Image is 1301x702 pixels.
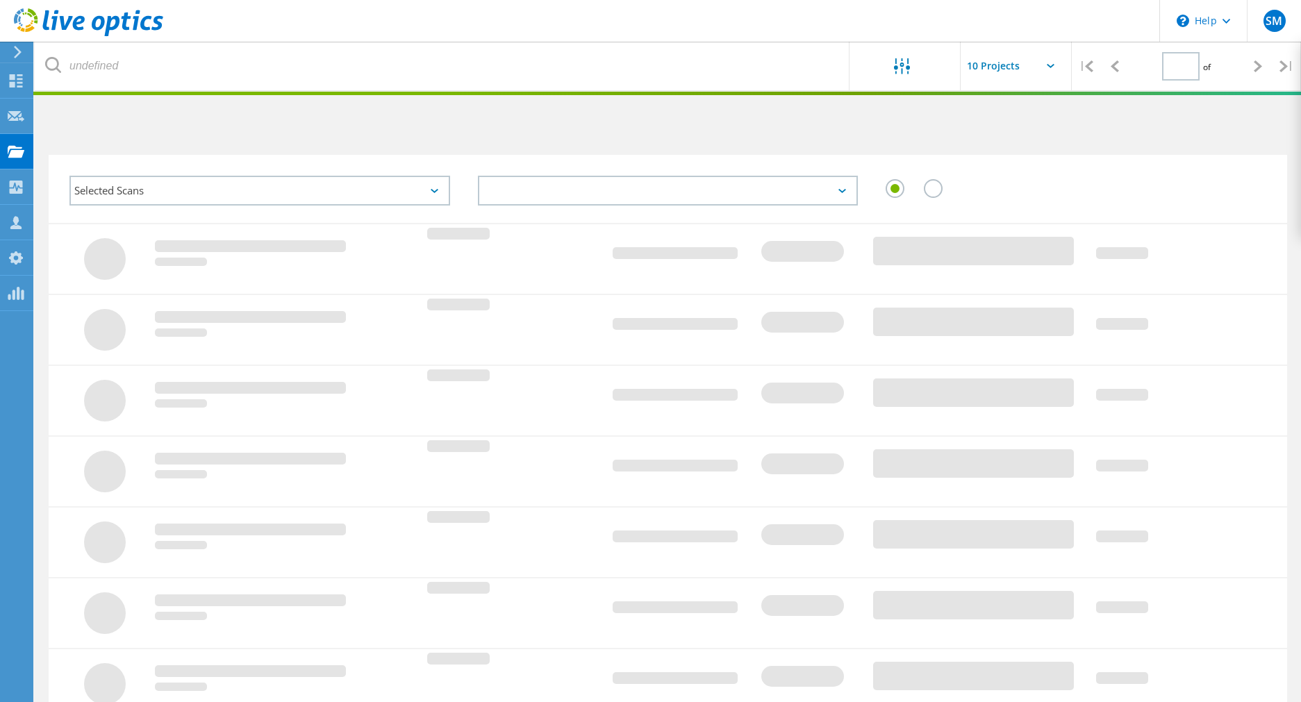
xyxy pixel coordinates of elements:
div: | [1072,42,1100,91]
div: Selected Scans [69,176,450,206]
a: Live Optics Dashboard [14,29,163,39]
span: SM [1266,15,1282,26]
svg: \n [1177,15,1189,27]
span: of [1203,61,1211,73]
div: | [1273,42,1301,91]
input: undefined [35,42,850,90]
